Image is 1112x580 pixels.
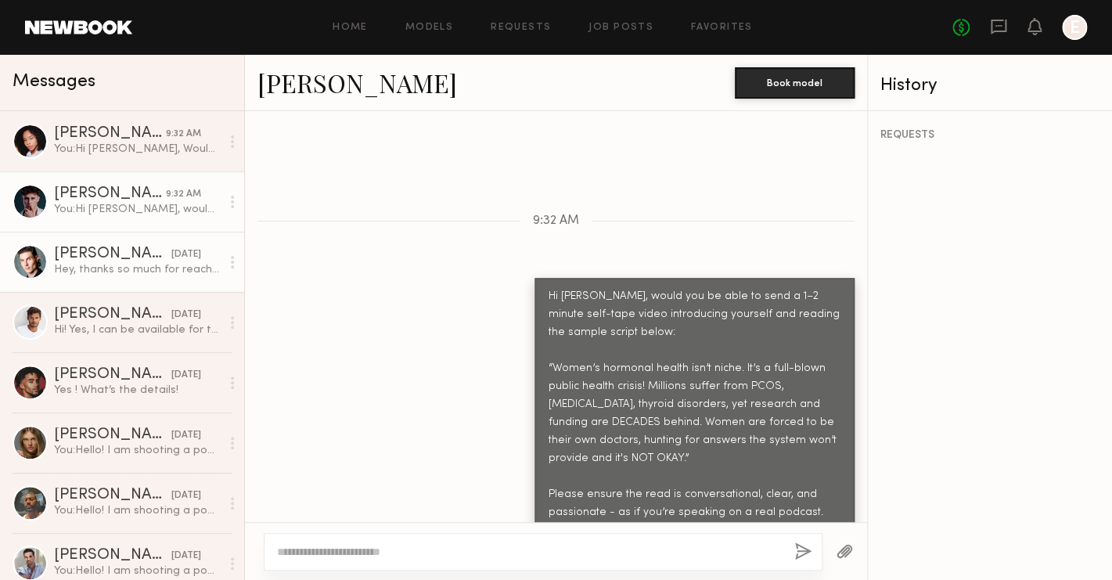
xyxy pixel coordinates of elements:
[54,383,221,398] div: Yes ! What’s the details!
[54,202,221,217] div: You: Hi [PERSON_NAME], would you be able to send a 1–2 minute self-tape video introducing yoursel...
[880,77,1099,95] div: History
[171,368,201,383] div: [DATE]
[171,488,201,503] div: [DATE]
[54,262,221,277] div: Hey, thanks so much for reaching out on this. So appreciate you taking the time to give me a look...
[588,23,653,33] a: Job Posts
[735,75,855,88] a: Book model
[54,142,221,157] div: You: Hi [PERSON_NAME], Would you be able to send a quick self-tape introducing yourself and readi...
[1062,15,1087,40] a: E
[54,322,221,337] div: Hi! Yes, I can be available for the shoot I have a place to stay in [GEOGRAPHIC_DATA]. I’m based ...
[533,214,579,228] span: 9:32 AM
[880,130,1099,141] div: REQUESTS
[171,428,201,443] div: [DATE]
[54,126,166,142] div: [PERSON_NAME]
[405,23,453,33] a: Models
[735,67,855,99] button: Book model
[54,488,171,503] div: [PERSON_NAME]
[54,247,171,262] div: [PERSON_NAME]
[54,427,171,443] div: [PERSON_NAME]
[691,23,753,33] a: Favorites
[549,288,840,557] div: Hi [PERSON_NAME], would you be able to send a 1–2 minute self-tape video introducing yourself and...
[166,187,201,202] div: 9:32 AM
[166,127,201,142] div: 9:32 AM
[54,443,221,458] div: You: Hello! I am shooting a podcast based on Women's Hormonal Health [DATE][DATE] in [GEOGRAPHIC_...
[54,307,171,322] div: [PERSON_NAME]
[54,367,171,383] div: [PERSON_NAME]
[54,564,221,578] div: You: Hello! I am shooting a podcast based on Women's Hormonal Health [DATE][DATE] in [GEOGRAPHIC_...
[54,186,166,202] div: [PERSON_NAME]
[54,503,221,518] div: You: Hello! I am shooting a podcast based on Women's Hormonal Health [DATE][DATE] in [GEOGRAPHIC_...
[171,308,201,322] div: [DATE]
[171,549,201,564] div: [DATE]
[54,548,171,564] div: [PERSON_NAME]
[257,66,457,99] a: [PERSON_NAME]
[491,23,551,33] a: Requests
[333,23,368,33] a: Home
[13,73,95,91] span: Messages
[171,247,201,262] div: [DATE]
